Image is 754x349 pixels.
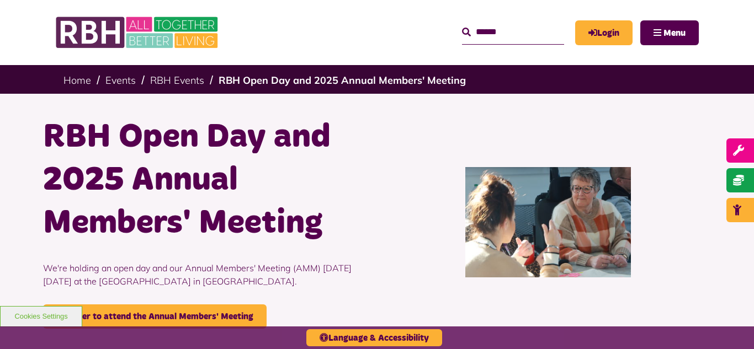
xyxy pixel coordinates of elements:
a: Register to attend the Annual Members' Meeting [43,304,267,329]
img: RBH [55,11,221,54]
a: Events [105,74,136,87]
a: MyRBH [575,20,633,45]
a: RBH Events [150,74,204,87]
a: Home [63,74,91,87]
h1: RBH Open Day and 2025 Annual Members' Meeting [43,116,369,245]
span: Menu [663,29,686,37]
p: We're holding an open day and our Annual Members' Meeting (AMM) [DATE][DATE] at the [GEOGRAPHIC_D... [43,245,369,304]
button: Navigation [640,20,699,45]
button: Language & Accessibility [306,329,442,346]
iframe: Netcall Web Assistant for live chat [704,299,754,349]
a: RBH Open Day and 2025 Annual Members' Meeting [219,74,466,87]
img: IMG 7040 [465,167,631,277]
